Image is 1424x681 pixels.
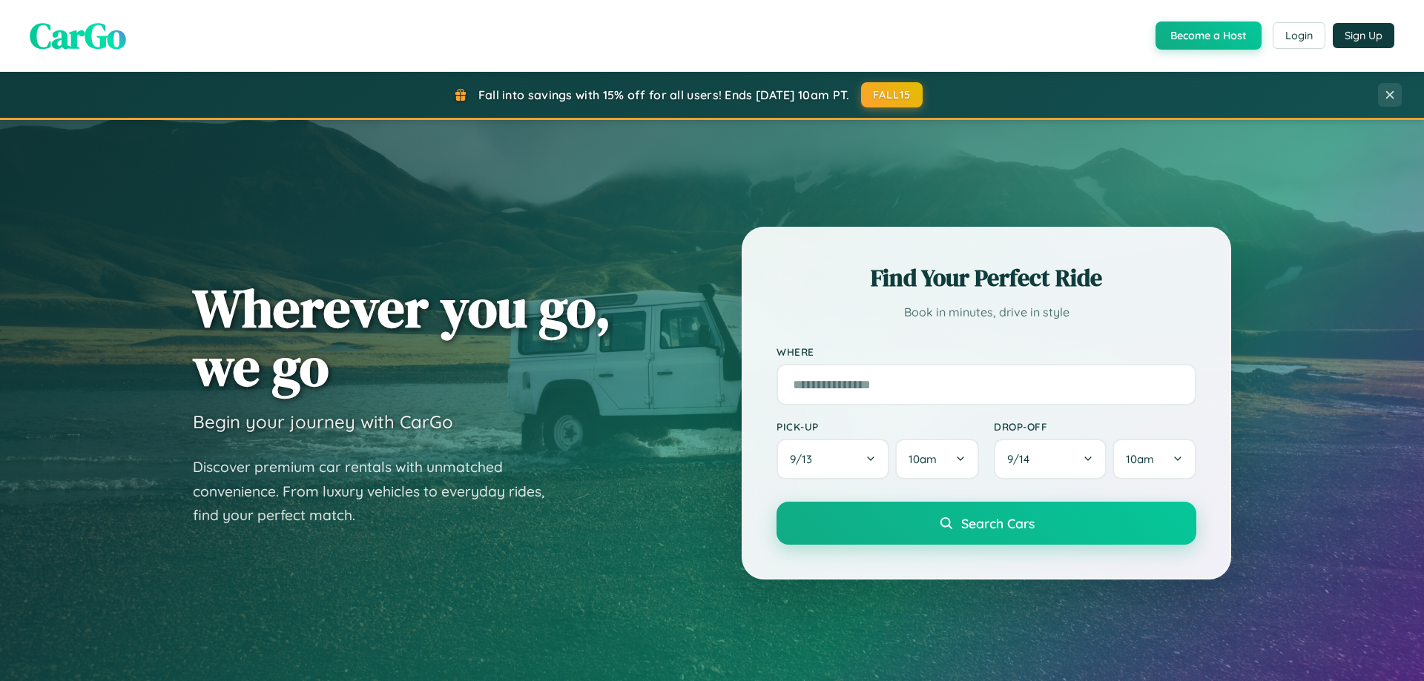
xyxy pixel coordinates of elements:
[777,420,979,433] label: Pick-up
[777,345,1196,358] label: Where
[994,439,1107,479] button: 9/14
[861,82,923,107] button: FALL15
[777,439,889,479] button: 9/13
[1126,452,1154,466] span: 10am
[1112,439,1196,479] button: 10am
[1156,21,1262,50] button: Become a Host
[895,439,979,479] button: 10am
[193,411,453,433] h3: Begin your journey with CarGo
[777,262,1196,294] h2: Find Your Perfect Ride
[1007,452,1037,466] span: 9 / 14
[790,452,820,466] span: 9 / 13
[193,279,611,396] h1: Wherever you go, we go
[909,452,937,466] span: 10am
[193,455,564,528] p: Discover premium car rentals with unmatched convenience. From luxury vehicles to everyday rides, ...
[478,87,850,102] span: Fall into savings with 15% off for all users! Ends [DATE] 10am PT.
[777,502,1196,545] button: Search Cars
[1333,23,1394,48] button: Sign Up
[30,11,126,60] span: CarGo
[994,420,1196,433] label: Drop-off
[961,515,1035,531] span: Search Cars
[777,302,1196,323] p: Book in minutes, drive in style
[1273,22,1325,49] button: Login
